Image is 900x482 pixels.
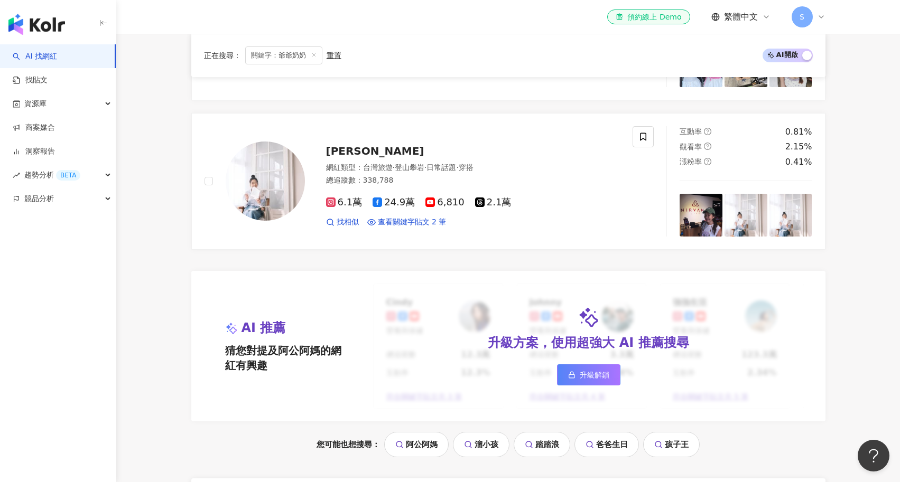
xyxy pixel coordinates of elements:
img: post-image [680,194,722,237]
span: question-circle [704,158,711,165]
span: 6.1萬 [326,197,363,208]
span: 2.1萬 [475,197,512,208]
span: 24.9萬 [373,197,415,208]
span: [PERSON_NAME] [326,145,424,157]
span: 猜您對提及阿公阿媽的網紅有興趣 [225,343,348,373]
span: 日常話題 [426,163,456,172]
span: 繁體中文 [724,11,758,23]
span: 升級解鎖 [580,371,609,379]
span: 找相似 [337,217,359,228]
div: 網紅類型 ： [326,163,620,173]
a: 查看關鍵字貼文 2 筆 [367,217,447,228]
span: question-circle [704,128,711,135]
span: S [800,11,804,23]
img: KOL Avatar [226,141,305,221]
span: 互動率 [680,127,702,136]
img: post-image [769,194,812,237]
a: 溜小孩 [453,432,509,457]
a: searchAI 找網紅 [13,51,57,62]
a: 商案媒合 [13,122,55,133]
span: 觀看率 [680,143,702,151]
span: 資源庫 [24,92,47,116]
span: 穿搭 [459,163,474,172]
a: 阿公阿媽 [384,432,449,457]
a: 預約線上 Demo [607,10,690,24]
a: KOL Avatar[PERSON_NAME]網紅類型：台灣旅遊·登山攀岩·日常話題·穿搭總追蹤數：338,7886.1萬24.9萬6,8102.1萬找相似查看關鍵字貼文 2 筆互動率quest... [191,113,825,250]
a: 踏踏浪 [514,432,570,457]
span: question-circle [704,143,711,150]
a: 找相似 [326,217,359,228]
iframe: Help Scout Beacon - Open [858,440,889,471]
a: 孩子王 [643,432,700,457]
span: 登山攀岩 [395,163,424,172]
a: 找貼文 [13,75,48,86]
span: 趨勢分析 [24,163,80,187]
div: 0.41% [785,156,812,168]
span: · [424,163,426,172]
span: 台灣旅遊 [363,163,393,172]
div: BETA [56,170,80,181]
span: rise [13,172,20,179]
div: 重置 [327,51,341,60]
div: 您可能也想搜尋： [191,432,825,457]
img: logo [8,14,65,35]
span: 正在搜尋 ： [204,51,241,60]
span: 競品分析 [24,187,54,211]
span: 關鍵字：爺爺奶奶 [245,46,322,64]
div: 升級方案，使用超強大 AI 推薦搜尋 [488,334,689,352]
div: 預約線上 Demo [616,12,681,22]
span: AI 推薦 [242,319,286,337]
a: 洞察報告 [13,146,55,157]
div: 總追蹤數 ： 338,788 [326,175,620,186]
div: 2.15% [785,141,812,153]
span: · [393,163,395,172]
a: 爸爸生日 [574,432,639,457]
span: 查看關鍵字貼文 2 筆 [378,217,447,228]
span: 漲粉率 [680,157,702,166]
div: 0.81% [785,126,812,138]
img: post-image [725,194,767,237]
a: 升級解鎖 [557,364,620,385]
span: · [456,163,458,172]
span: 6,810 [425,197,465,208]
